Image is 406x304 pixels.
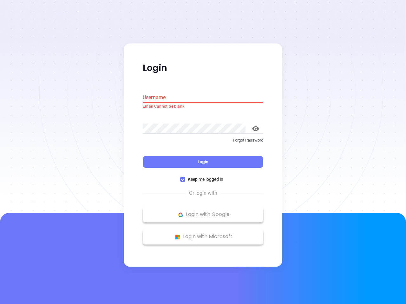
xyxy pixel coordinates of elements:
img: Microsoft Logo [174,233,182,241]
p: Login [143,62,263,74]
p: Login with Microsoft [146,232,260,242]
button: Microsoft Logo Login with Microsoft [143,229,263,245]
p: Email Cannot be blank [143,104,263,110]
button: Login [143,156,263,168]
button: Google Logo Login with Google [143,207,263,223]
span: Login [198,159,208,165]
a: Forgot Password [143,137,263,149]
span: Keep me logged in [185,176,226,183]
span: Or login with [186,190,220,197]
p: Forgot Password [143,137,263,143]
button: toggle password visibility [248,121,263,136]
img: Google Logo [177,211,185,219]
p: Login with Google [146,210,260,219]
